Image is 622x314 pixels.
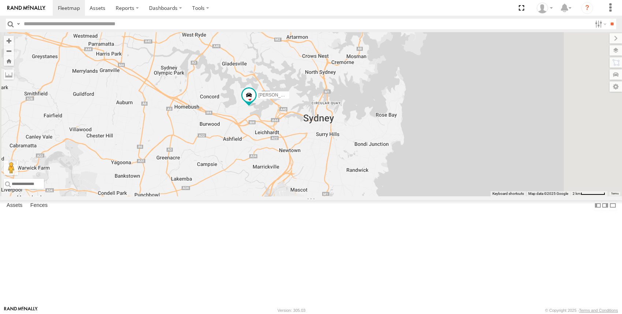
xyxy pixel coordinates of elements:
label: Dock Summary Table to the Right [601,200,609,211]
span: 2 km [573,192,581,196]
i: ? [581,2,593,14]
div: Tim Allan [534,3,555,14]
label: Dock Summary Table to the Left [594,200,601,211]
button: Zoom out [4,46,14,56]
label: Assets [3,200,26,211]
a: Terms [611,192,619,195]
a: Terms and Conditions [579,308,618,313]
img: rand-logo.svg [7,5,45,11]
div: © Copyright 2025 - [545,308,618,313]
button: Zoom in [4,36,14,46]
label: Fences [27,200,51,211]
span: [PERSON_NAME] [258,92,294,98]
button: Zoom Home [4,56,14,66]
label: Hide Summary Table [609,200,617,211]
div: Version: 305.03 [278,308,305,313]
span: Map data ©2025 Google [528,192,568,196]
a: Visit our Website [4,307,38,314]
label: Search Query [15,19,21,29]
button: Map scale: 2 km per 63 pixels [570,191,607,196]
button: Drag Pegman onto the map to open Street View [4,160,18,175]
button: Keyboard shortcuts [492,191,524,196]
label: Search Filter Options [592,19,608,29]
label: Measure [4,69,14,80]
label: Map Settings [610,82,622,92]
